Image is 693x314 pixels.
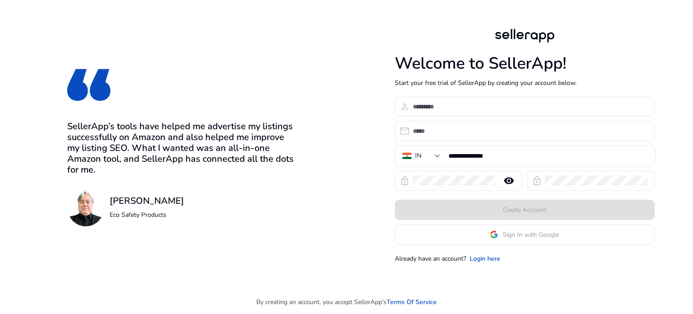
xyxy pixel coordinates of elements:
h1: Welcome to SellerApp! [395,54,655,73]
span: email [399,126,410,136]
h3: SellerApp’s tools have helped me advertise my listings successfully on Amazon and also helped me ... [67,121,298,175]
span: person [399,101,410,112]
div: IN [415,151,421,161]
p: Already have an account? [395,254,466,263]
a: Login here [470,254,500,263]
span: lock [531,175,542,186]
h3: [PERSON_NAME] [110,196,184,206]
span: lock [399,175,410,186]
a: Terms Of Service [387,297,437,307]
p: Start your free trial of SellerApp by creating your account below. [395,78,655,88]
p: Eco Safety Products [110,210,184,220]
mat-icon: remove_red_eye [498,175,520,186]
